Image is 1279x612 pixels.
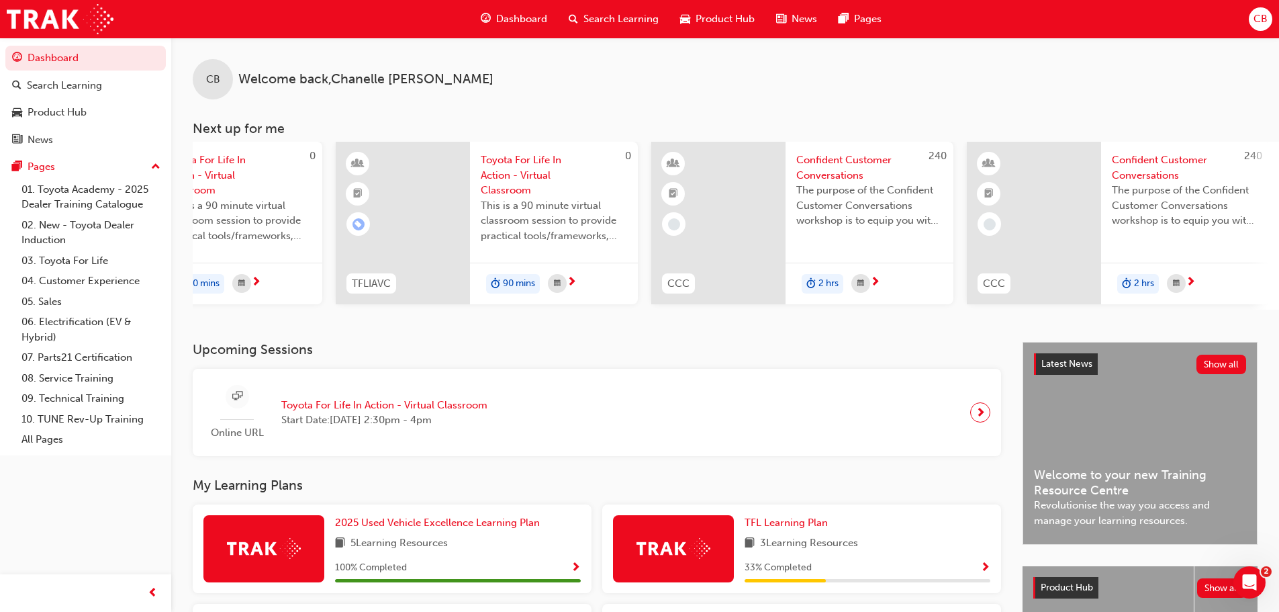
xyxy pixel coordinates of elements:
div: Pages [28,159,55,175]
span: duration-icon [491,275,500,293]
button: Pages [5,155,166,179]
button: DashboardSearch LearningProduct HubNews [5,43,166,155]
div: News [28,132,53,148]
span: guage-icon [481,11,491,28]
span: Latest News [1041,358,1092,369]
span: TFLIAVC [352,276,391,292]
a: 04. Customer Experience [16,271,166,292]
span: Toyota For Life In Action - Virtual Classroom [165,152,312,198]
span: prev-icon [148,585,158,602]
span: car-icon [680,11,690,28]
span: 240 [1244,150,1262,162]
span: pages-icon [839,11,849,28]
span: next-icon [567,277,577,289]
a: 02. New - Toyota Dealer Induction [16,215,166,251]
a: 03. Toyota For Life [16,251,166,271]
span: TFL Learning Plan [745,517,828,529]
a: Dashboard [5,46,166,71]
span: This is a 90 minute virtual classroom session to provide practical tools/frameworks, behaviours a... [165,198,312,244]
span: sessionType_ONLINE_URL-icon [232,388,242,405]
a: 07. Parts21 Certification [16,347,166,368]
span: CCC [667,276,690,292]
span: Online URL [203,425,271,441]
span: Welcome to your new Training Resource Centre [1034,468,1246,498]
span: up-icon [151,159,160,176]
span: next-icon [251,277,261,289]
span: This is a 90 minute virtual classroom session to provide practical tools/frameworks, behaviours a... [481,198,627,244]
span: learningRecordVerb_NONE-icon [668,218,680,230]
img: Trak [636,538,710,559]
span: Confident Customer Conversations [1112,152,1258,183]
span: search-icon [12,80,21,92]
span: search-icon [569,11,578,28]
span: booktick-icon [669,185,678,203]
button: Show all [1197,578,1247,598]
span: 2025 Used Vehicle Excellence Learning Plan [335,517,540,529]
span: car-icon [12,107,22,119]
span: learningResourceType_INSTRUCTOR_LED-icon [984,155,994,173]
span: duration-icon [806,275,816,293]
a: guage-iconDashboard [470,5,558,33]
button: Show Progress [571,560,581,576]
a: Online URLToyota For Life In Action - Virtual ClassroomStart Date:[DATE] 2:30pm - 4pm [203,380,990,446]
span: news-icon [776,11,786,28]
span: 3 Learning Resources [760,535,858,552]
img: Trak [7,4,113,34]
a: News [5,128,166,152]
span: 0 [625,150,631,162]
span: next-icon [870,277,880,289]
span: CCC [983,276,1005,292]
span: Pages [854,11,882,27]
span: Dashboard [496,11,547,27]
span: 2 hrs [1134,276,1154,292]
img: Trak [227,538,301,559]
span: Toyota For Life In Action - Virtual Classroom [281,398,487,413]
div: Search Learning [27,78,102,93]
span: Product Hub [696,11,755,27]
h3: Upcoming Sessions [193,342,1001,357]
span: Revolutionise the way you access and manage your learning resources. [1034,498,1246,528]
a: 05. Sales [16,292,166,312]
span: Start Date: [DATE] 2:30pm - 4pm [281,412,487,428]
span: next-icon [976,403,986,422]
a: Search Learning [5,73,166,98]
span: Confident Customer Conversations [796,152,943,183]
span: learningRecordVerb_ENROLL-icon [352,218,365,230]
a: 06. Electrification (EV & Hybrid) [16,312,166,347]
a: 08. Service Training [16,368,166,389]
h3: Next up for me [171,121,1279,136]
a: 0TFLIAVCToyota For Life In Action - Virtual ClassroomThis is a 90 minute virtual classroom sessio... [336,142,638,304]
span: Welcome back , Chanelle [PERSON_NAME] [238,72,493,87]
span: News [792,11,817,27]
span: Search Learning [583,11,659,27]
span: duration-icon [1122,275,1131,293]
span: calendar-icon [1173,275,1180,292]
a: car-iconProduct Hub [669,5,765,33]
button: CB [1249,7,1272,31]
a: Product Hub [5,100,166,125]
iframe: Intercom live chat [1233,566,1266,599]
span: 240 [929,150,947,162]
a: Latest NewsShow all [1034,353,1246,375]
span: book-icon [335,535,345,552]
a: 09. Technical Training [16,388,166,409]
span: learningRecordVerb_NONE-icon [984,218,996,230]
a: 01. Toyota Academy - 2025 Dealer Training Catalogue [16,179,166,215]
span: The purpose of the Confident Customer Conversations workshop is to equip you with tools to commun... [1112,183,1258,228]
button: Show all [1196,355,1247,374]
a: 240CCCConfident Customer ConversationsThe purpose of the Confident Customer Conversations worksho... [651,142,953,304]
span: 90 mins [503,276,535,292]
h3: My Learning Plans [193,478,1001,493]
span: Product Hub [1041,582,1093,593]
a: search-iconSearch Learning [558,5,669,33]
a: TFL Learning Plan [745,515,833,531]
span: 2 hrs [818,276,839,292]
span: pages-icon [12,161,22,173]
span: 5 Learning Resources [350,535,448,552]
span: learningResourceType_INSTRUCTOR_LED-icon [353,155,363,173]
span: CB [206,72,220,87]
span: booktick-icon [353,185,363,203]
a: 2025 Used Vehicle Excellence Learning Plan [335,515,545,531]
